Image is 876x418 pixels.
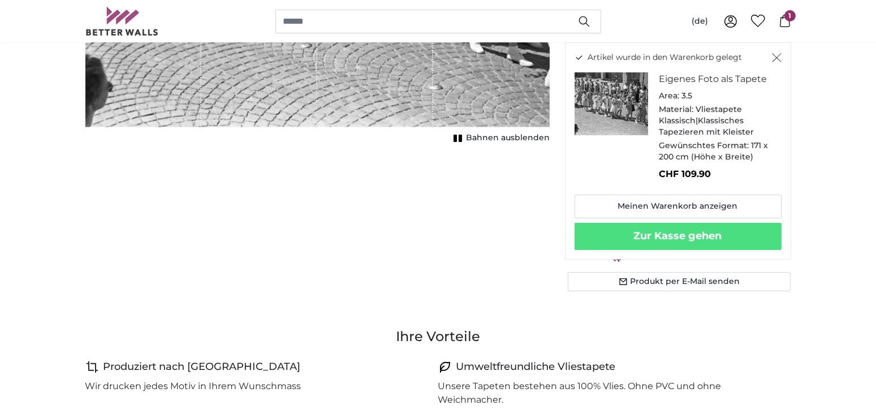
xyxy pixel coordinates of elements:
[438,380,782,407] p: Unsere Tapeten bestehen aus 100% Vlies. Ohne PVC und ohne Weichmacher.
[588,52,743,63] span: Artikel wurde in den Warenkorb gelegt
[466,132,550,144] span: Bahnen ausblenden
[575,223,782,250] button: Zur Kasse gehen
[659,104,694,114] span: Material:
[784,10,796,21] span: 1
[103,359,301,375] h4: Produziert nach [GEOGRAPHIC_DATA]
[568,272,791,291] button: Produkt per E-Mail senden
[575,195,782,218] a: Meinen Warenkorb anzeigen
[85,7,159,36] img: Betterwalls
[682,91,693,101] span: 3.5
[659,91,680,101] span: Area:
[575,72,648,135] img: personalised-photo
[85,327,791,346] h3: Ihre Vorteile
[85,380,301,393] p: Wir drucken jedes Motiv in Ihrem Wunschmass
[659,104,754,137] span: Vliestapete Klassisch|Klassisches Tapezieren mit Kleister
[456,359,616,375] h4: Umweltfreundliche Vliestapete
[772,52,782,63] button: Schließen
[659,140,749,150] span: Gewünschtes Format:
[450,130,550,146] button: Bahnen ausblenden
[659,140,769,162] span: 171 x 200 cm (Höhe x Breite)
[659,72,773,86] h3: Eigenes Foto als Tapete
[683,11,717,32] button: (de)
[659,167,773,181] p: CHF 109.90
[565,42,791,260] div: Artikel wurde in den Warenkorb gelegt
